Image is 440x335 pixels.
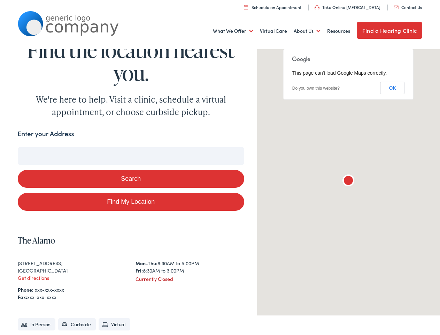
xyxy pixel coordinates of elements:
[58,318,96,330] li: Curbside
[18,234,55,246] a: The Alamo
[18,170,245,188] button: Search
[136,260,244,274] div: 8:30AM to 5:00PM 8:30AM to 3:00PM
[244,5,248,9] img: utility icon
[294,18,321,44] a: About Us
[18,274,49,281] a: Get directions
[18,286,33,293] strong: Phone:
[35,286,64,293] a: xxx-xxx-xxxx
[99,318,130,330] li: Virtual
[315,4,380,10] a: Take Online [MEDICAL_DATA]
[292,70,387,76] span: This page can't load Google Maps correctly.
[213,18,253,44] a: What We Offer
[136,275,244,283] div: Currently Closed
[18,293,27,300] strong: Fax:
[18,318,56,330] li: In Person
[244,4,301,10] a: Schedule an Appointment
[327,18,350,44] a: Resources
[357,22,422,39] a: Find a Hearing Clinic
[18,147,245,165] input: Enter your address or zip code
[292,86,340,91] a: Do you own this website?
[20,93,242,118] div: We're here to help. Visit a clinic, schedule a virtual appointment, or choose curbside pickup.
[18,193,245,211] a: Find My Location
[18,129,74,139] label: Enter your Address
[260,18,287,44] a: Virtual Care
[18,267,126,274] div: [GEOGRAPHIC_DATA]
[18,293,245,301] div: xxx-xxx-xxxx
[394,6,399,9] img: utility icon
[18,38,245,84] h1: Find the location nearest you.
[136,260,157,267] strong: Mon-Thu:
[136,267,143,274] strong: Fri:
[394,4,422,10] a: Contact Us
[340,173,357,190] div: The Alamo
[18,260,126,267] div: [STREET_ADDRESS]
[380,82,405,94] button: OK
[315,5,319,9] img: utility icon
